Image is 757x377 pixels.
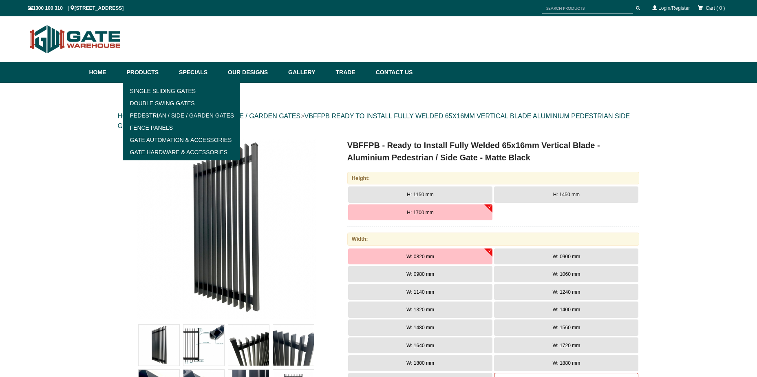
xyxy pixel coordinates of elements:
a: Gate Hardware & Accessories [125,146,238,158]
h1: VBFFPB - Ready to Install Fully Welded 65x16mm Vertical Blade - Aluminium Pedestrian / Side Gate ... [347,139,640,164]
a: PEDESTRIAN / SIDE / GARDEN GATES [181,113,300,120]
button: W: 1480 mm [348,319,492,336]
span: W: 1560 mm [552,325,580,330]
img: VBFFPB - Ready to Install Fully Welded 65x16mm Vertical Blade - Aluminium Pedestrian / Side Gate ... [137,139,316,319]
span: H: 1150 mm [407,192,433,197]
span: W: 1480 mm [406,325,434,330]
button: W: 0900 mm [494,248,638,265]
img: VBFFPB - Ready to Install Fully Welded 65x16mm Vertical Blade - Aluminium Pedestrian / Side Gate ... [183,325,224,366]
button: W: 0820 mm [348,248,492,265]
a: Products [123,62,175,83]
div: > > > [118,103,640,139]
a: VBFFPB - Ready to Install Fully Welded 65x16mm Vertical Blade - Aluminium Pedestrian / Side Gate ... [119,139,334,319]
span: W: 1240 mm [552,289,580,295]
span: W: 1880 mm [552,360,580,366]
a: Our Designs [224,62,284,83]
a: Contact Us [372,62,413,83]
span: W: 1720 mm [552,343,580,348]
a: Double Swing Gates [125,97,238,109]
a: Single Sliding Gates [125,85,238,97]
a: Gallery [284,62,331,83]
a: Specials [175,62,224,83]
div: Height: [347,172,640,184]
input: SEARCH PRODUCTS [542,3,633,13]
span: W: 1140 mm [406,289,434,295]
button: W: 1400 mm [494,302,638,318]
img: VBFFPB - Ready to Install Fully Welded 65x16mm Vertical Blade - Aluminium Pedestrian / Side Gate ... [139,325,179,366]
button: H: 1150 mm [348,186,492,203]
span: Cart ( 0 ) [706,5,725,11]
button: W: 1800 mm [348,355,492,371]
button: H: 1450 mm [494,186,638,203]
img: VBFFPB - Ready to Install Fully Welded 65x16mm Vertical Blade - Aluminium Pedestrian / Side Gate ... [273,325,314,366]
button: W: 1560 mm [494,319,638,336]
button: W: 1060 mm [494,266,638,282]
span: W: 1400 mm [552,307,580,313]
span: W: 0900 mm [552,254,580,259]
span: W: 0820 mm [406,254,434,259]
span: W: 1320 mm [406,307,434,313]
span: W: 1060 mm [552,271,580,277]
span: 1300 100 310 | [STREET_ADDRESS] [28,5,124,11]
img: Gate Warehouse [28,20,123,58]
a: Login/Register [658,5,690,11]
span: H: 1450 mm [553,192,580,197]
button: W: 1320 mm [348,302,492,318]
button: W: 0980 mm [348,266,492,282]
button: W: 1880 mm [494,355,638,371]
span: W: 1640 mm [406,343,434,348]
span: H: 1700 mm [407,210,433,215]
img: VBFFPB - Ready to Install Fully Welded 65x16mm Vertical Blade - Aluminium Pedestrian / Side Gate ... [228,325,269,366]
button: W: 1720 mm [494,337,638,354]
button: W: 1640 mm [348,337,492,354]
span: W: 1800 mm [406,360,434,366]
a: HOME [118,113,137,120]
button: H: 1700 mm [348,204,492,221]
div: Width: [347,233,640,245]
a: Fence Panels [125,122,238,134]
button: W: 1140 mm [348,284,492,300]
a: Gate Automation & Accessories [125,134,238,146]
iframe: LiveChat chat widget [594,159,757,348]
button: W: 1240 mm [494,284,638,300]
span: W: 0980 mm [406,271,434,277]
a: Home [89,62,123,83]
a: Trade [331,62,371,83]
a: VBFFPB READY TO INSTALL FULLY WELDED 65X16MM VERTICAL BLADE ALUMINIUM PEDESTRIAN SIDE GATE MATTE ... [118,113,630,129]
a: Pedestrian / Side / Garden Gates [125,109,238,122]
